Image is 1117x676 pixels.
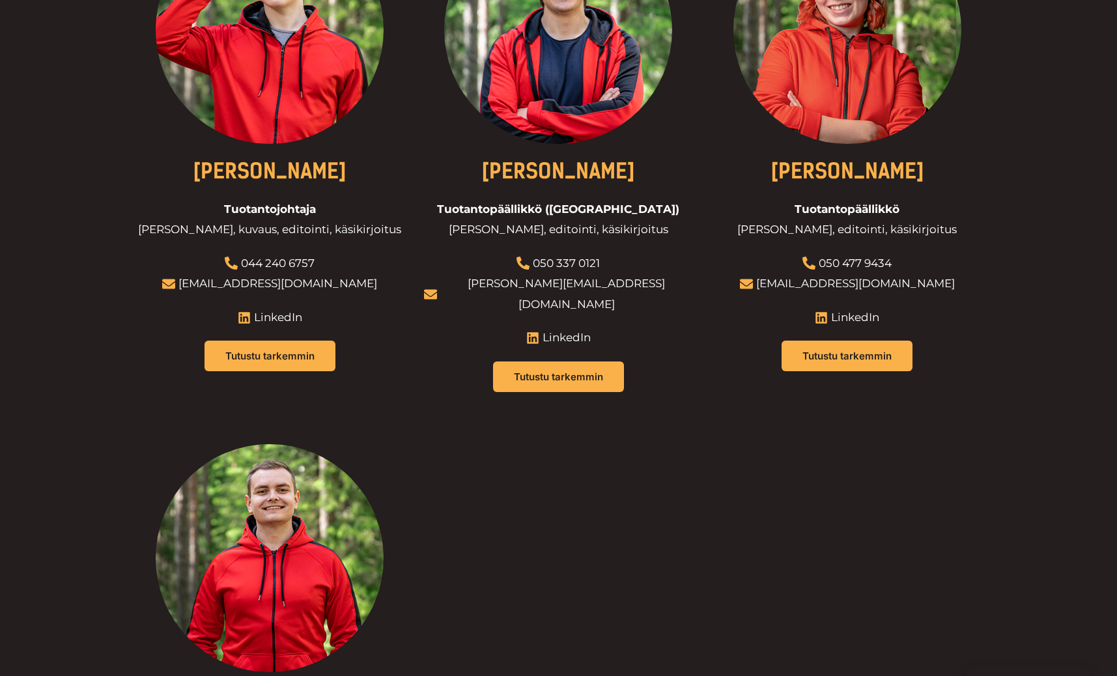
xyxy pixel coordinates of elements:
span: [PERSON_NAME], editointi, käsikirjoitus [737,219,957,240]
a: [EMAIL_ADDRESS][DOMAIN_NAME] [178,277,377,290]
a: LinkedIn [815,307,879,328]
a: 050 337 0121 [533,257,600,270]
a: [PERSON_NAME] [193,159,346,184]
a: [EMAIL_ADDRESS][DOMAIN_NAME] [756,277,955,290]
span: Tutustu tarkemmin [802,351,892,361]
span: Tuotantojohtaja [224,199,316,220]
a: [PERSON_NAME] [771,159,924,184]
a: Tutustu tarkemmin [493,361,624,392]
span: Tutustu tarkemmin [514,372,603,382]
a: [PERSON_NAME] [481,159,635,184]
span: [PERSON_NAME], editointi, käsikirjoitus [449,219,668,240]
a: 044 240 6757 [241,257,315,270]
a: [PERSON_NAME][EMAIL_ADDRESS][DOMAIN_NAME] [468,277,665,311]
span: Tutustu tarkemmin [225,351,315,361]
span: Tuotantopäällikkö ([GEOGRAPHIC_DATA]) [437,199,679,220]
a: LinkedIn [526,328,591,348]
span: LinkedIn [828,307,879,328]
span: Tuotantopäällikkö [795,199,899,220]
a: Tutustu tarkemmin [782,341,912,371]
a: Tutustu tarkemmin [205,341,335,371]
span: LinkedIn [251,307,302,328]
a: LinkedIn [238,307,302,328]
span: LinkedIn [539,328,591,348]
span: [PERSON_NAME], kuvaus, editointi, käsikirjoitus [138,219,401,240]
a: 050 477 9434 [819,257,892,270]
